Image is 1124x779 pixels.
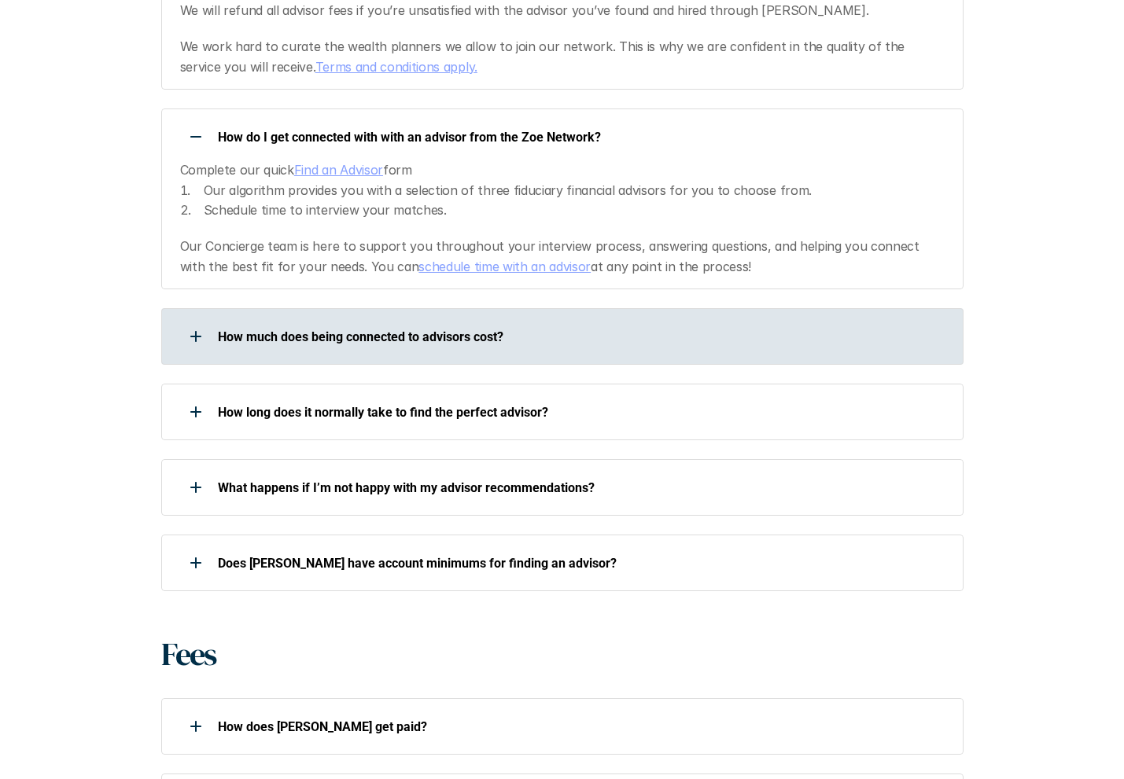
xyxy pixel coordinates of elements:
[218,480,943,495] p: What happens if I’m not happy with my advisor recommendations?
[180,160,944,181] p: Complete our quick form
[204,200,944,221] p: Schedule time to interview your matches.
[218,405,943,420] p: How long does it normally take to find the perfect advisor?
[204,181,944,201] p: Our algorithm provides you with a selection of three fiduciary financial advisors for you to choo...
[180,37,944,77] p: We work hard to curate the wealth planners we allow to join our network. This is why we are confi...
[218,719,943,734] p: How does [PERSON_NAME] get paid?
[180,1,944,21] p: We will refund all advisor fees if you’re unsatisfied with the advisor you’ve found and hired thr...
[218,130,943,145] p: How do I get connected with with an advisor from the Zoe Network?
[418,259,591,274] a: schedule time with an advisor
[161,635,216,673] h1: Fees
[180,237,944,277] p: Our Concierge team is here to support you throughout your interview process, answering questions,...
[218,556,943,571] p: Does [PERSON_NAME] have account minimums for finding an advisor?
[218,329,943,344] p: How much does being connected to advisors cost?
[294,162,383,178] a: Find an Advisor
[315,59,477,75] a: Terms and conditions apply.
